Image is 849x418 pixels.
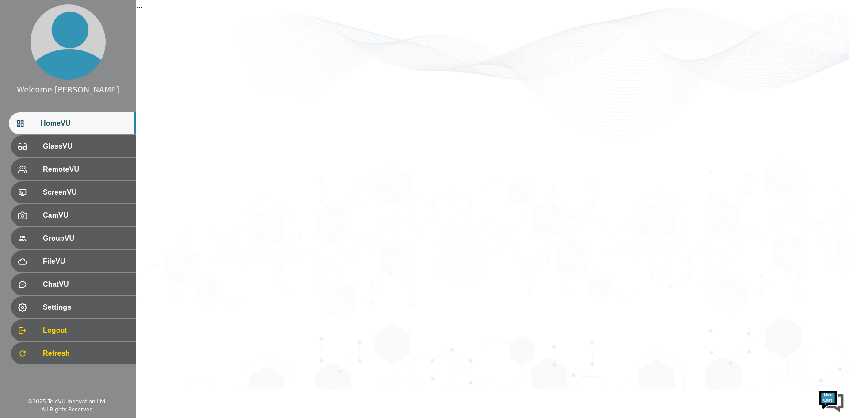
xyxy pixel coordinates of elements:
[11,273,136,295] div: ChatVU
[43,187,129,198] span: ScreenVU
[11,319,136,341] div: Logout
[11,181,136,203] div: ScreenVU
[43,164,129,175] span: RemoteVU
[43,210,129,221] span: CamVU
[818,387,845,414] img: Chat Widget
[11,342,136,364] div: Refresh
[43,348,129,359] span: Refresh
[27,398,107,406] div: © 2025 TeleVU Innovation Ltd.
[17,84,119,96] div: Welcome [PERSON_NAME]
[43,141,129,152] span: GlassVU
[11,135,136,157] div: GlassVU
[43,302,129,313] span: Settings
[31,4,106,80] img: profile.png
[43,279,129,290] span: ChatVU
[41,118,129,129] span: HomeVU
[11,158,136,180] div: RemoteVU
[42,406,93,414] div: All Rights Reserved
[11,250,136,272] div: FileVU
[11,227,136,249] div: GroupVU
[11,296,136,318] div: Settings
[43,325,129,336] span: Logout
[11,204,136,226] div: CamVU
[9,112,136,134] div: HomeVU
[43,233,129,244] span: GroupVU
[43,256,129,267] span: FileVU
